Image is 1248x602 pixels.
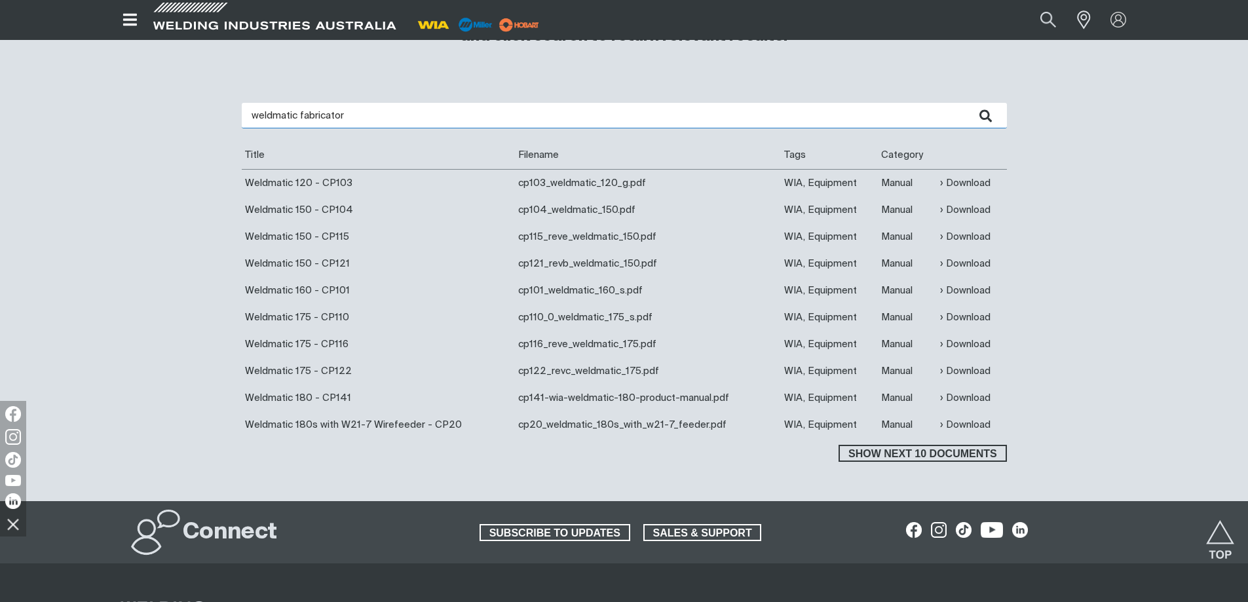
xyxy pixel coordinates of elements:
td: Manual [878,277,937,304]
td: Weldmatic 180s with W21-7 Wirefeeder - CP20 [242,411,515,438]
td: Manual [878,169,937,197]
img: Facebook [5,406,21,422]
td: WIA, Equipment [781,169,878,197]
img: Instagram [5,429,21,445]
a: Download [940,337,991,352]
img: YouTube [5,475,21,486]
input: Enter search... [242,103,1007,128]
td: WIA, Equipment [781,250,878,277]
button: Search products [1026,5,1070,35]
a: Download [940,202,991,217]
a: SUBSCRIBE TO UPDATES [480,524,630,541]
td: WIA, Equipment [781,277,878,304]
td: WIA, Equipment [781,331,878,358]
img: miller [495,15,543,35]
span: Show next 10 documents [840,445,1005,462]
td: cp116_reve_weldmatic_175.pdf [515,331,781,358]
td: Manual [878,304,937,331]
button: Show next 10 documents [839,445,1006,462]
td: WIA, Equipment [781,304,878,331]
a: Download [940,283,991,298]
td: Weldmatic 150 - CP104 [242,197,515,223]
td: cp101_weldmatic_160_s.pdf [515,277,781,304]
a: SALES & SUPPORT [643,524,762,541]
td: Manual [878,385,937,411]
td: WIA, Equipment [781,197,878,223]
a: Download [940,390,991,405]
td: cp115_reve_weldmatic_150.pdf [515,223,781,250]
a: Download [940,310,991,325]
button: Scroll to top [1205,520,1235,550]
td: cp122_revc_weldmatic_175.pdf [515,358,781,385]
h2: Connect [183,518,277,547]
th: Tags [781,141,878,169]
td: Manual [878,358,937,385]
input: Product name or item number... [1009,5,1070,35]
a: Download [940,176,991,191]
td: cp20_weldmatic_180s_with_w21-7_feeder.pdf [515,411,781,438]
a: Download [940,364,991,379]
span: SUBSCRIBE TO UPDATES [481,524,629,541]
td: Manual [878,197,937,223]
td: Weldmatic 150 - CP121 [242,250,515,277]
td: Weldmatic 175 - CP110 [242,304,515,331]
td: Weldmatic 180 - CP141 [242,385,515,411]
th: Title [242,141,515,169]
td: Weldmatic 175 - CP116 [242,331,515,358]
a: Download [940,417,991,432]
th: Category [878,141,937,169]
span: SALES & SUPPORT [645,524,761,541]
td: WIA, Equipment [781,411,878,438]
td: WIA, Equipment [781,385,878,411]
td: cp110_0_weldmatic_175_s.pdf [515,304,781,331]
img: hide socials [2,513,24,535]
td: cp121_revb_weldmatic_150.pdf [515,250,781,277]
td: Weldmatic 120 - CP103 [242,169,515,197]
td: Manual [878,223,937,250]
img: TikTok [5,452,21,468]
td: Weldmatic 175 - CP122 [242,358,515,385]
a: Download [940,229,991,244]
a: miller [495,20,543,29]
th: Filename [515,141,781,169]
td: Weldmatic 160 - CP101 [242,277,515,304]
a: Download [940,256,991,271]
td: cp103_weldmatic_120_g.pdf [515,169,781,197]
img: LinkedIn [5,493,21,509]
td: Manual [878,250,937,277]
td: Weldmatic 150 - CP115 [242,223,515,250]
td: Manual [878,331,937,358]
td: cp141-wia-weldmatic-180-product-manual.pdf [515,385,781,411]
td: Manual [878,411,937,438]
td: WIA, Equipment [781,358,878,385]
td: WIA, Equipment [781,223,878,250]
td: cp104_weldmatic_150.pdf [515,197,781,223]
